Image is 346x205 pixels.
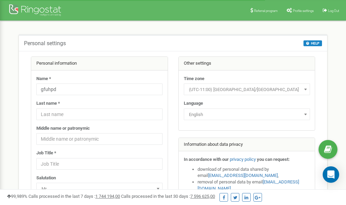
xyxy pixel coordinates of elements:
span: 99,989% [7,194,27,199]
a: [EMAIL_ADDRESS][DOMAIN_NAME] [208,173,278,178]
a: privacy policy [230,157,256,162]
span: Log Out [328,9,339,13]
span: Calls processed in the last 30 days : [121,194,215,199]
li: removal of personal data by email , [198,179,310,192]
label: Time zone [184,76,204,82]
div: Open Intercom Messenger [323,166,339,183]
u: 1 744 194,00 [95,194,120,199]
input: Last name [36,108,163,120]
span: Mr. [36,183,163,194]
u: 7 596 625,00 [190,194,215,199]
span: English [186,110,308,119]
span: Referral program [254,9,278,13]
input: Job Title [36,158,163,170]
strong: In accordance with our [184,157,229,162]
label: Salutation [36,175,56,181]
span: Calls processed in the last 7 days : [28,194,120,199]
div: Other settings [179,57,315,71]
strong: you can request: [257,157,290,162]
div: Information about data privacy [179,138,315,152]
h5: Personal settings [24,40,66,47]
label: Job Title * [36,150,56,156]
label: Last name * [36,100,60,107]
label: Name * [36,76,51,82]
button: HELP [303,40,322,46]
input: Middle name or patronymic [36,133,163,145]
label: Language [184,100,203,107]
li: download of personal data shared by email , [198,166,310,179]
div: Personal information [31,57,168,71]
span: Profile settings [293,9,314,13]
span: Mr. [39,184,160,194]
span: (UTC-11:00) Pacific/Midway [184,84,310,95]
input: Name [36,84,163,95]
span: English [184,108,310,120]
label: Middle name or patronymic [36,125,90,132]
span: (UTC-11:00) Pacific/Midway [186,85,308,94]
